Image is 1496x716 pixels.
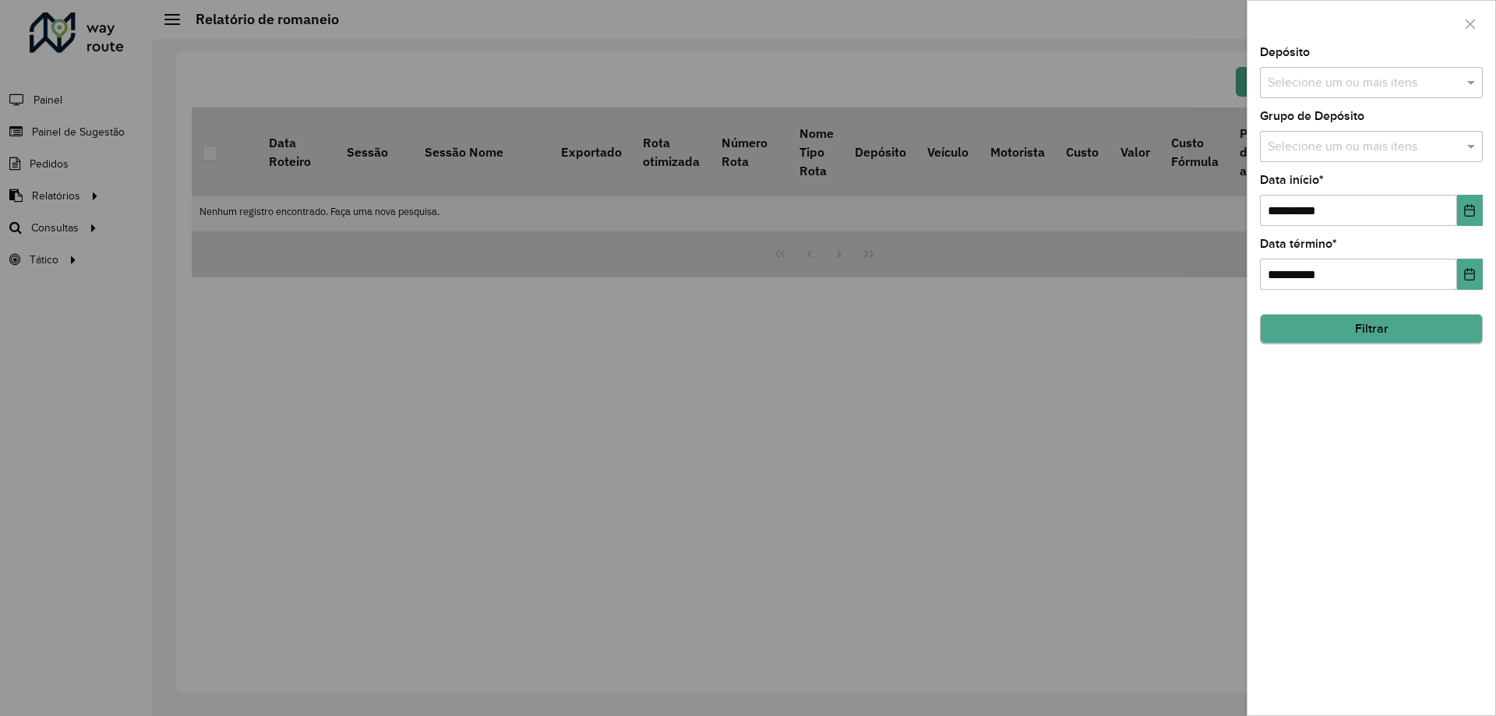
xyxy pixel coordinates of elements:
label: Depósito [1260,43,1310,62]
label: Data término [1260,235,1337,253]
label: Data início [1260,171,1324,189]
button: Choose Date [1457,195,1483,226]
label: Grupo de Depósito [1260,107,1364,125]
button: Filtrar [1260,314,1483,344]
button: Choose Date [1457,259,1483,290]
